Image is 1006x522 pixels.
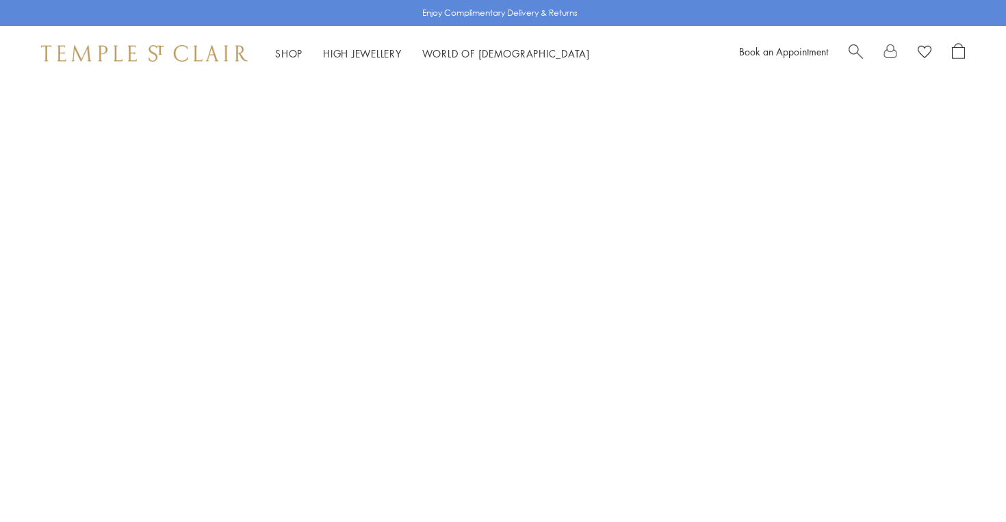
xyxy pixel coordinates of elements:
nav: Main navigation [275,45,590,62]
p: Enjoy Complimentary Delivery & Returns [422,6,578,20]
a: Search [849,43,863,64]
a: ShopShop [275,47,302,60]
a: View Wishlist [918,43,931,64]
a: Book an Appointment [739,44,828,58]
a: World of [DEMOGRAPHIC_DATA]World of [DEMOGRAPHIC_DATA] [422,47,590,60]
a: Open Shopping Bag [952,43,965,64]
img: Temple St. Clair [41,45,248,62]
a: High JewelleryHigh Jewellery [323,47,402,60]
